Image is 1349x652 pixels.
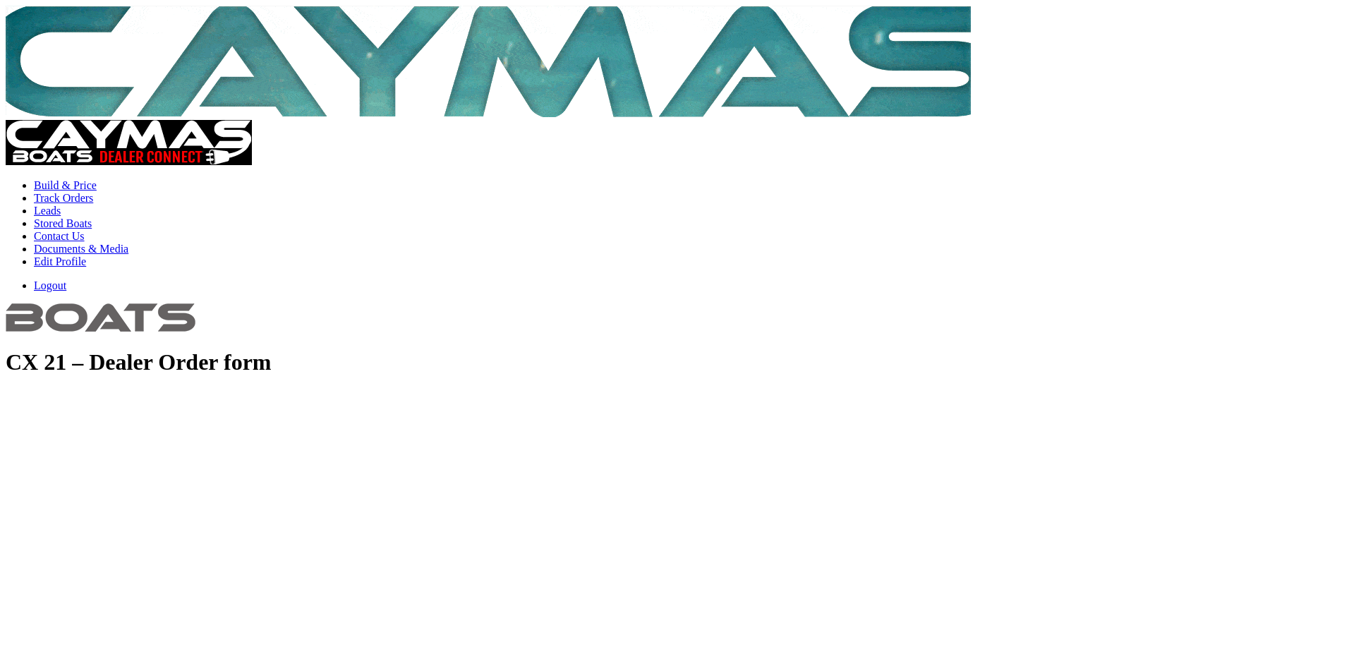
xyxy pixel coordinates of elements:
[34,205,61,217] a: Leads
[6,303,195,332] img: header-img-254127e0d71590253d4cf57f5b8b17b756bd278d0e62775bdf129cc0fd38fc60.png
[34,192,93,204] a: Track Orders
[34,243,128,255] a: Documents & Media
[34,279,66,291] a: Logout
[34,217,92,229] a: Stored Boats
[34,255,86,267] a: Edit Profile
[34,230,85,242] a: Contact Us
[6,6,971,117] img: caymas_header-bg-621bc780a56b2cd875ed1f8581b5c810a50df5f1f81e99b05bf97a0d1590d6ad.gif
[34,179,97,191] a: Build & Price
[6,349,1343,375] h1: CX 21 – Dealer Order form
[6,120,252,165] img: caymas-dealer-connect-2ed40d3bc7270c1d8d7ffb4b79bf05adc795679939227970def78ec6f6c03838.gif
